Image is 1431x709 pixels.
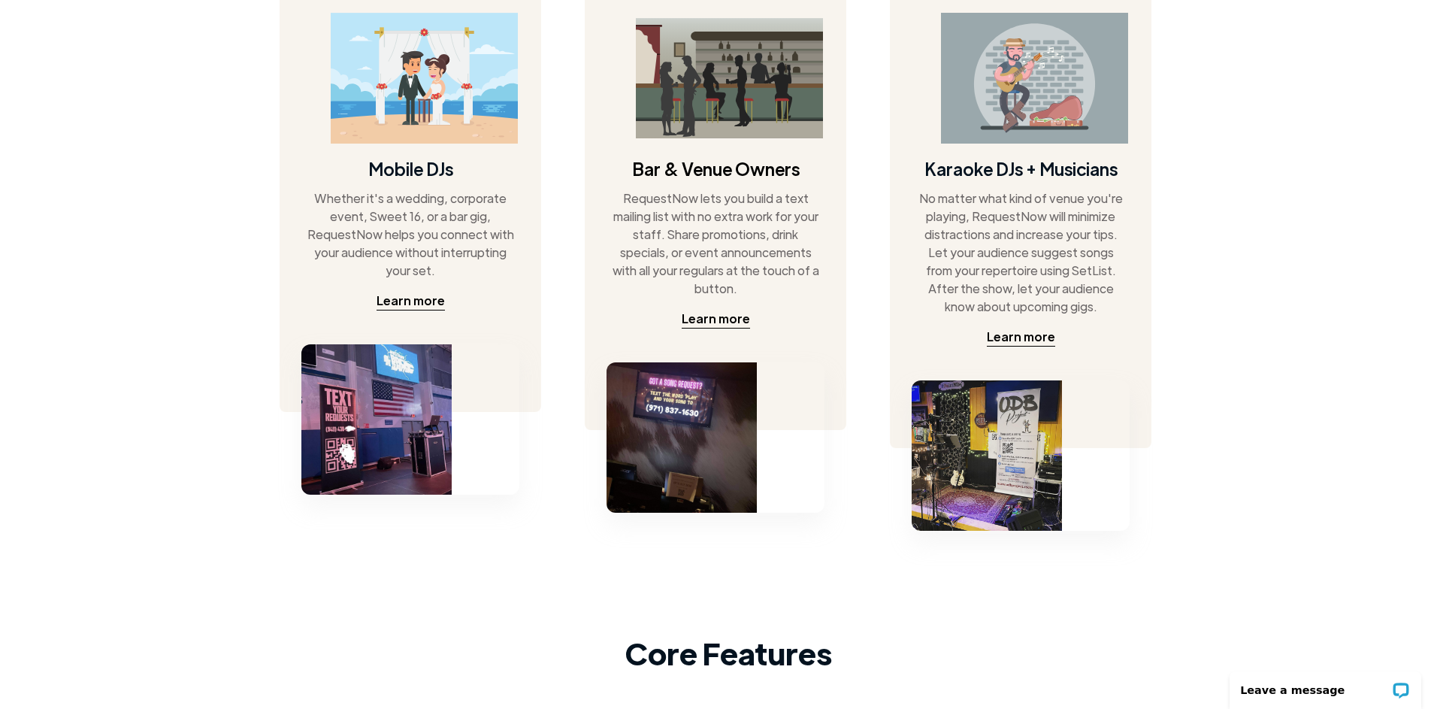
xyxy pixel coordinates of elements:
[636,18,823,138] img: bar image
[607,362,757,513] img: bar tv
[682,310,750,329] a: Learn more
[377,292,445,311] a: Learn more
[1220,662,1431,709] iframe: LiveChat chat widget
[331,13,518,144] img: wedding on a beach
[632,156,800,180] h4: Bar & Venue Owners
[987,328,1055,346] div: Learn more
[301,344,452,495] img: school dance with a poster
[625,633,832,672] strong: Core Features
[912,380,1062,531] img: musician stand
[611,189,820,298] div: RequestNow lets you build a text mailing list with no extra work for your staff. Share promotions...
[924,156,1118,180] h4: Karaoke DJs + Musicians
[682,310,750,328] div: Learn more
[368,156,453,180] h4: Mobile DJs
[987,328,1055,347] a: Learn more
[916,189,1125,316] div: No matter what kind of venue you're playing, RequestNow will minimize distractions and increase y...
[941,13,1128,144] img: guitarist
[306,189,515,280] div: Whether it's a wedding, corporate event, Sweet 16, or a bar gig, RequestNow helps you connect wit...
